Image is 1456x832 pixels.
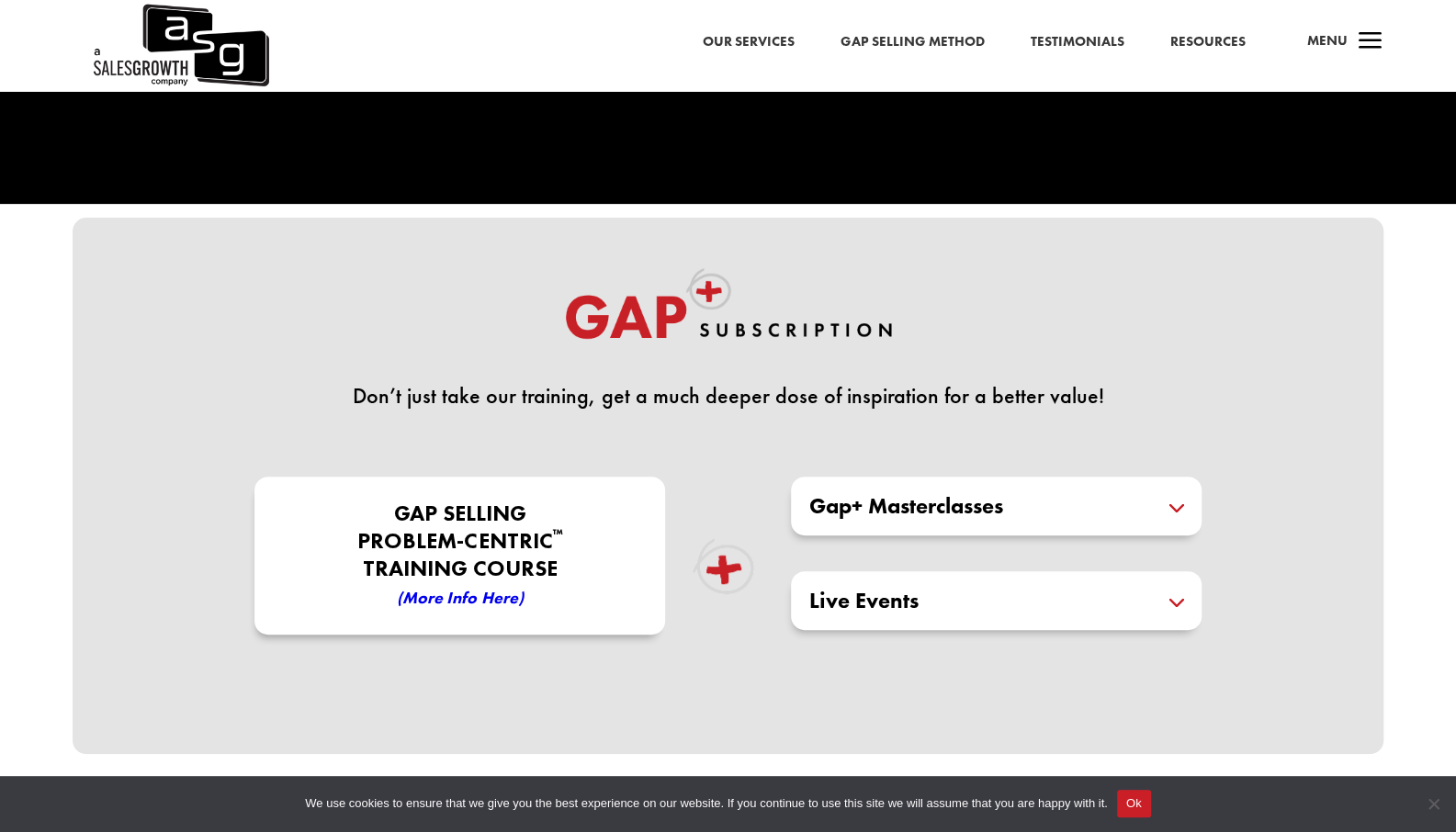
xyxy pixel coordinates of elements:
[1306,31,1347,50] span: Menu
[1424,794,1442,813] span: No
[563,267,894,357] img: Gap Subscription
[259,500,660,612] p: Gap Selling Problem-Centric Training COURSE
[305,794,1107,813] span: We use cookies to ensure that we give you the best experience on our website. If you continue to ...
[1351,24,1388,61] span: a
[397,587,523,608] em: (More Info here)
[809,495,1183,517] h5: Gap+ Masterclasses
[397,581,523,610] a: (More Info here)
[840,30,984,54] a: Gap Selling Method
[1117,790,1151,817] button: Ok
[232,385,1225,407] p: Don’t just take our training, get a much deeper dose of inspiration for a better value!
[1169,30,1245,54] a: Resources
[1030,30,1123,54] a: Testimonials
[552,525,562,542] sup: ™
[702,30,794,54] a: Our Services
[809,590,1183,612] h5: Live Events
